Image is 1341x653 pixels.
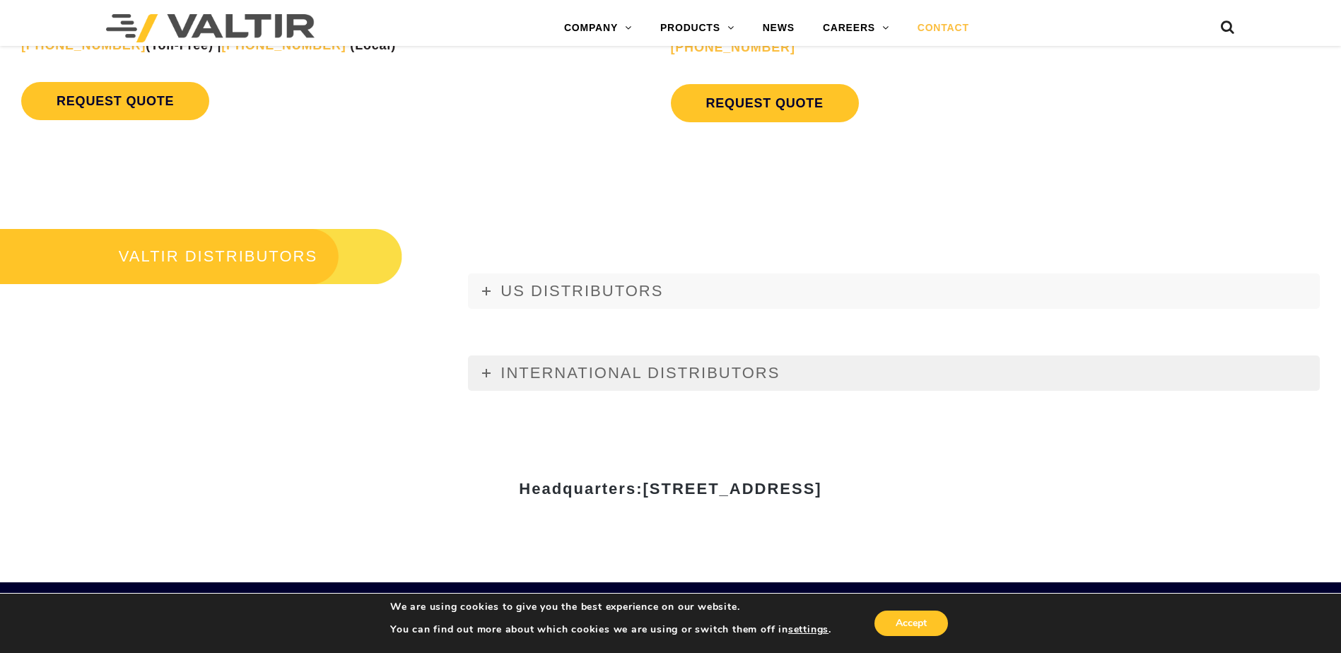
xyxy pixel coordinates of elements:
span: US DISTRIBUTORS [500,282,663,300]
button: settings [788,623,828,636]
a: [PHONE_NUMBER] [671,40,795,54]
span: [STREET_ADDRESS] [643,480,821,498]
strong: (Local) [350,38,396,52]
a: CAREERS [809,14,903,42]
span: INTERNATIONAL DISTRIBUTORS [500,364,780,382]
a: REQUEST QUOTE [671,84,859,122]
a: PRODUCTS [646,14,749,42]
img: Valtir [106,14,315,42]
button: Accept [874,611,948,636]
a: REQUEST QUOTE [21,82,209,120]
a: CONTACT [903,14,983,42]
strong: Headquarters: [519,480,821,498]
a: [PHONE_NUMBER] [221,38,346,52]
p: You can find out more about which cookies we are using or switch them off in . [390,623,831,636]
a: COMPANY [550,14,646,42]
p: We are using cookies to give you the best experience on our website. [390,601,831,613]
a: US DISTRIBUTORS [468,273,1320,309]
a: NEWS [749,14,809,42]
a: [PHONE_NUMBER] [21,38,146,52]
strong: (Toll-Free) | [21,38,221,52]
a: INTERNATIONAL DISTRIBUTORS [468,355,1320,391]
